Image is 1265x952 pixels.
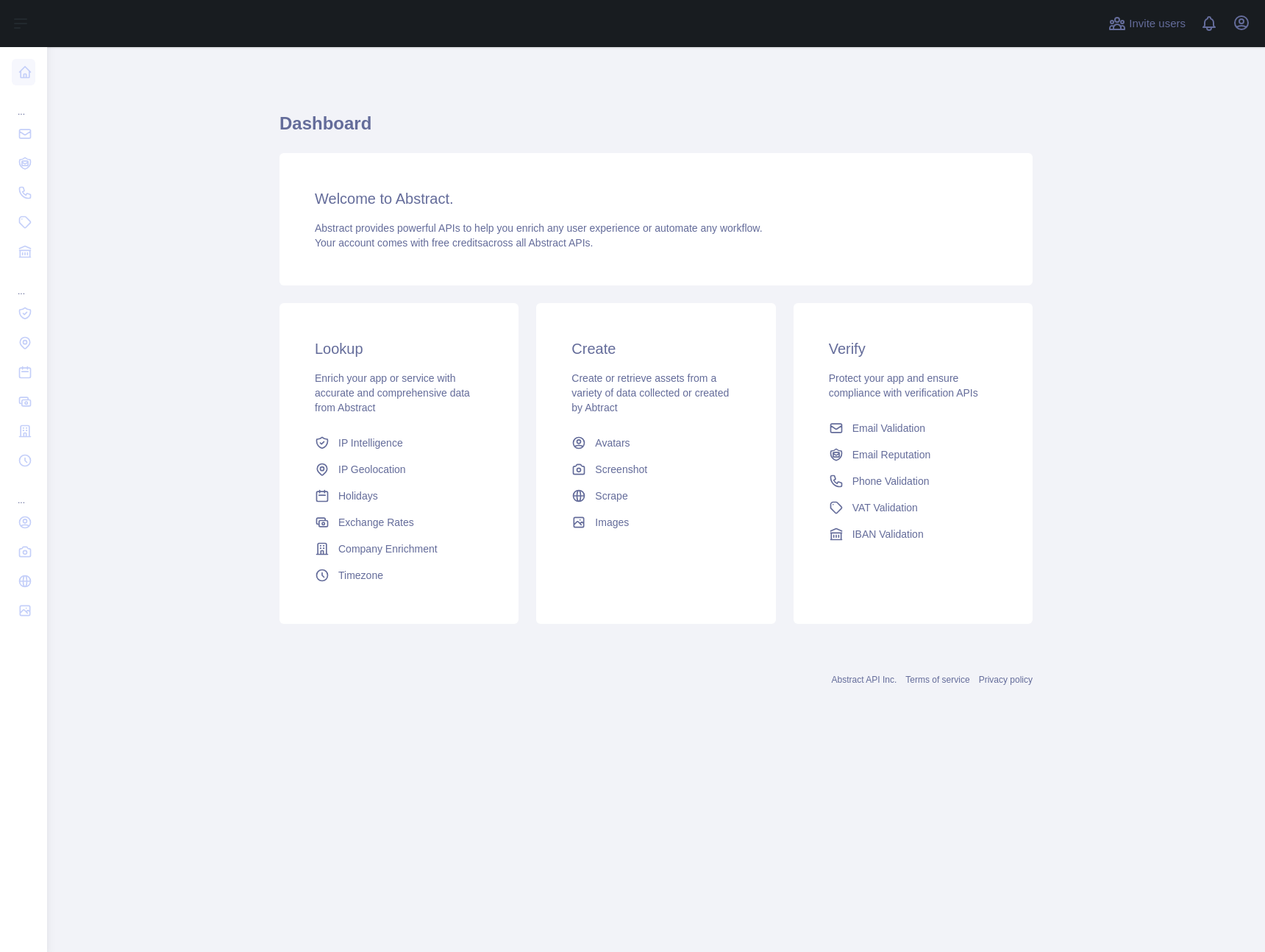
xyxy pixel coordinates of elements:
[309,509,489,536] a: Exchange Rates
[823,494,1003,521] a: VAT Validation
[905,675,969,685] a: Terms of service
[566,430,746,456] a: Avatars
[309,483,489,509] a: Holidays
[338,462,406,477] span: IP Geolocation
[595,462,647,477] span: Screenshot
[852,421,925,436] span: Email Validation
[829,372,978,399] span: Protect your app and ensure compliance with verification APIs
[338,568,383,583] span: Timezone
[571,372,729,413] span: Create or retrieve assets from a variety of data collected or created by Abtract
[979,675,1033,685] a: Privacy policy
[309,536,489,562] a: Company Enrichment
[852,500,918,515] span: VAT Validation
[823,441,1003,468] a: Email Reputation
[1129,15,1186,32] span: Invite users
[309,456,489,483] a: IP Geolocation
[315,222,763,234] span: Abstract provides powerful APIs to help you enrich any user experience or automate any workflow.
[852,447,931,462] span: Email Reputation
[309,562,489,589] a: Timezone
[12,88,35,118] div: ...
[315,338,483,359] h3: Lookup
[1105,12,1189,35] button: Invite users
[338,515,414,530] span: Exchange Rates
[852,474,930,489] span: Phone Validation
[12,477,35,506] div: ...
[338,489,378,503] span: Holidays
[12,268,35,297] div: ...
[279,112,1033,147] h1: Dashboard
[571,338,740,359] h3: Create
[432,237,482,249] span: free credits
[595,436,630,450] span: Avatars
[595,515,629,530] span: Images
[823,521,1003,547] a: IBAN Validation
[338,541,438,556] span: Company Enrichment
[315,188,997,209] h3: Welcome to Abstract.
[852,527,924,541] span: IBAN Validation
[595,489,627,503] span: Scrape
[829,338,997,359] h3: Verify
[823,468,1003,494] a: Phone Validation
[566,456,746,483] a: Screenshot
[315,372,470,413] span: Enrich your app or service with accurate and comprehensive data from Abstract
[309,430,489,456] a: IP Intelligence
[566,509,746,536] a: Images
[566,483,746,509] a: Scrape
[832,675,897,685] a: Abstract API Inc.
[338,436,403,450] span: IP Intelligence
[315,237,593,249] span: Your account comes with across all Abstract APIs.
[823,415,1003,441] a: Email Validation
